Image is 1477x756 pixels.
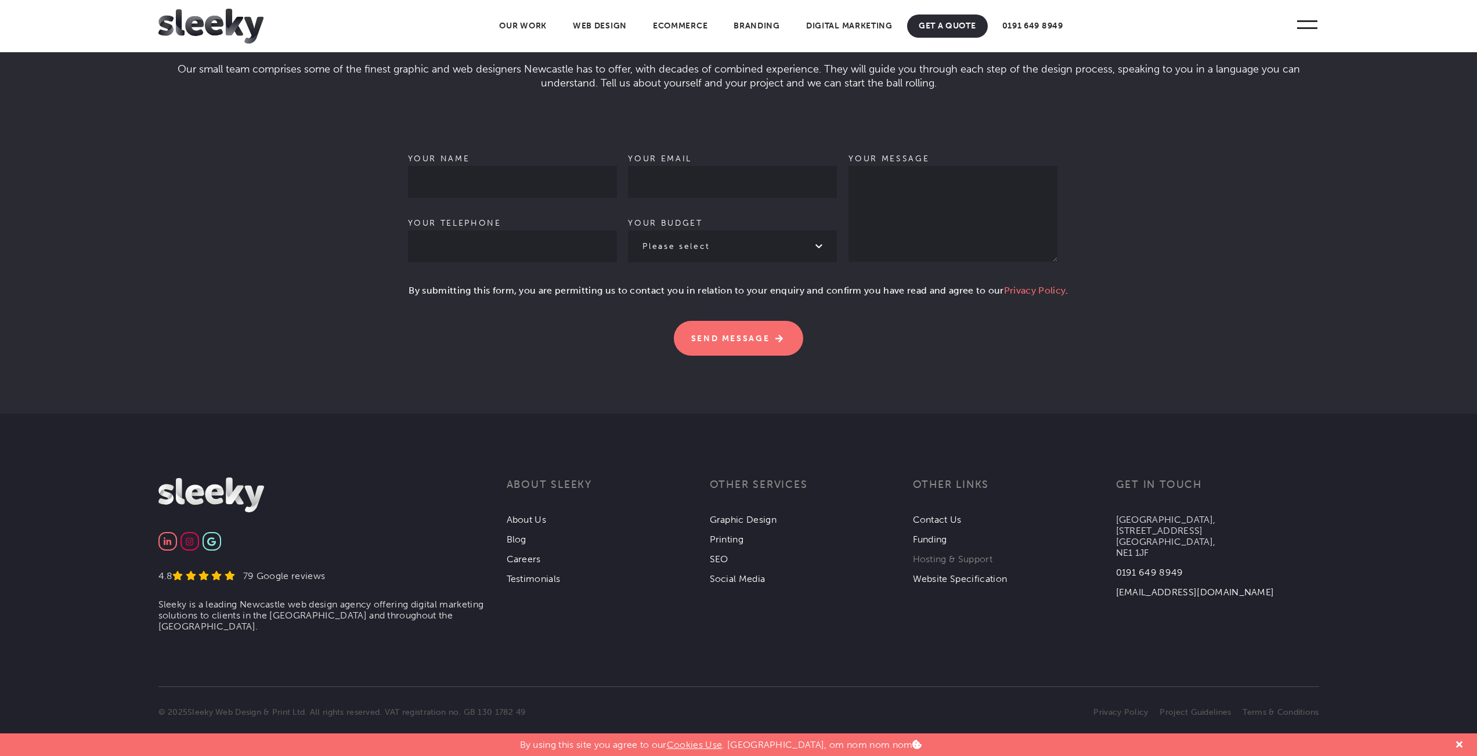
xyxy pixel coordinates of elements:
[158,707,739,717] p: © 2025 . All rights reserved. VAT registration no. GB 130 1782 49
[667,739,723,750] a: Cookies Use
[408,284,1070,307] p: By submitting this form, you are permitting us to contact you in relation to your enquiry and con...
[507,554,541,565] a: Careers
[158,90,1319,356] form: Contact form
[235,570,325,581] div: 79 Google reviews
[507,534,526,545] a: Blog
[722,15,792,38] a: Branding
[207,537,215,546] img: Google
[710,573,765,584] a: Social Media
[186,537,193,546] img: Instagram
[913,573,1007,584] a: Website Specification
[1093,707,1148,717] a: Privacy Policy
[1116,514,1319,558] p: [GEOGRAPHIC_DATA], [STREET_ADDRESS] [GEOGRAPHIC_DATA], NE1 1JF
[408,166,617,198] input: Your name
[1243,707,1319,717] a: Terms & Conditions
[795,15,904,38] a: Digital Marketing
[913,554,992,565] a: Hosting & Support
[1004,285,1066,296] a: Privacy Policy
[164,537,171,546] img: Linkedin
[487,15,558,38] a: Our Work
[641,15,719,38] a: Ecommerce
[628,230,837,262] select: Your budget
[408,218,617,251] label: Your telephone
[628,154,837,187] label: Your email
[913,534,947,545] a: Funding
[158,9,264,44] img: Sleeky Web Design Newcastle
[507,478,710,505] h3: About Sleeky
[710,554,728,565] a: SEO
[187,707,305,717] a: Sleeky Web Design & Print Ltd
[848,154,1057,281] label: Your message
[158,478,264,512] img: Sleeky Web Design Newcastle
[158,570,326,581] a: 4.8 79 Google reviews
[561,15,638,38] a: Web Design
[913,478,1116,505] h3: Other links
[507,573,561,584] a: Testimonials
[913,514,962,525] a: Contact Us
[991,15,1075,38] a: 0191 649 8949
[408,230,617,262] input: Your telephone
[710,514,777,525] a: Graphic Design
[507,514,547,525] a: About Us
[1116,478,1319,505] h3: Get in touch
[158,599,507,632] li: Sleeky is a leading Newcastle web design agency offering digital marketing solutions to clients i...
[710,478,913,505] h3: Other services
[674,321,804,356] input: Send Message
[710,534,744,545] a: Printing
[408,154,617,187] label: Your name
[1160,707,1231,717] a: Project Guidelines
[907,15,988,38] a: Get A Quote
[848,166,1057,262] textarea: Your message
[520,733,922,750] p: By using this site you agree to our . [GEOGRAPHIC_DATA], om nom nom nom
[158,48,1319,90] p: Our small team comprises some of the finest graphic and web designers Newcastle has to offer, wit...
[1116,567,1183,578] a: 0191 649 8949
[628,218,837,251] label: Your budget
[628,166,837,198] input: Your email
[1116,587,1274,598] a: [EMAIL_ADDRESS][DOMAIN_NAME]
